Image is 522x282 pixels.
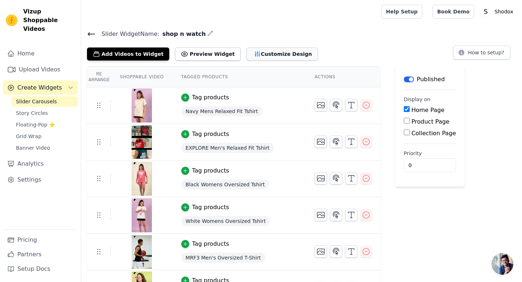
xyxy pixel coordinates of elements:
th: Actions [306,67,381,87]
div: Tag products [192,240,229,248]
div: Tag products [192,203,229,212]
a: Analytics [3,157,78,171]
button: Change Thumbnail [315,99,327,111]
img: vizup-images-b88a.png [132,88,152,123]
legend: Display on [404,96,431,103]
span: Vizup Shoppable Videos [23,7,75,33]
th: Tagged Products [173,67,306,87]
img: vizup-images-29f4.png [132,161,152,196]
span: MRF3 Men's Oversized T-Shirt [181,253,265,263]
a: Upload Videos [3,62,78,77]
button: Change Thumbnail [315,209,327,221]
span: Banner Video [16,144,50,152]
th: Shoppable Video [111,67,172,87]
img: vizup-images-8803.png [132,198,152,233]
a: Story Circles [12,108,78,118]
img: vizup-images-3f00.png [132,235,152,269]
span: Create Widgets [17,83,62,92]
a: Settings [3,173,78,187]
a: Home [3,46,78,61]
img: vizup-images-f949.png [132,125,152,159]
button: Create Widgets [3,80,78,95]
a: How to setup? [453,51,510,58]
button: S Shodox [480,5,516,18]
a: Slider Carousels [12,96,78,107]
button: Add Videos to Widget [87,47,169,61]
a: Banner Video [12,143,78,153]
div: Tag products [192,166,229,175]
button: Tag products [181,166,229,175]
button: Change Thumbnail [315,245,327,258]
span: Story Circles [16,109,48,117]
button: Tag products [181,93,229,102]
label: Home Page [411,107,444,113]
button: How to setup? [453,46,510,59]
a: Help Setup [381,5,422,18]
button: Change Thumbnail [315,172,327,184]
span: Navy Mens Relaxed Fit Tshirt [181,106,262,116]
span: Slider Carousels [16,98,57,105]
div: Tag products [192,130,229,138]
a: Floating-Pop ⭐ [12,120,78,130]
a: Partners [3,247,78,262]
span: EXPLORE Men's Relaxed Fit Tshirt [181,143,274,153]
span: White Womens Oversized Tshirt [181,216,270,226]
a: Pricing [3,233,78,247]
label: Priority [404,150,456,157]
label: Collection Page [411,130,456,137]
button: Customize Design [246,47,318,61]
button: Tag products [181,130,229,138]
img: Vizup [6,14,17,26]
button: Change Thumbnail [315,136,327,148]
div: Edit Name [207,29,213,39]
a: Setup Docs [3,262,78,276]
a: Open chat [492,253,513,275]
a: Book Demo [432,5,474,18]
button: Tag products [181,240,229,248]
span: Slider Widget Name: [96,30,159,38]
span: shop n watch [159,30,206,38]
p: Shodox [492,5,516,18]
span: Grid Wrap [16,133,41,140]
label: Product Page [411,118,449,125]
button: Preview Widget [175,47,240,61]
a: Grid Wrap [12,131,78,141]
p: Published [417,75,445,84]
text: S [484,8,488,15]
div: Tag products [192,93,229,102]
span: Black Womens Oversized Tshirt [181,179,269,190]
button: Tag products [181,203,229,212]
th: Re Arrange [87,67,111,87]
span: Floating-Pop ⭐ [16,121,55,128]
